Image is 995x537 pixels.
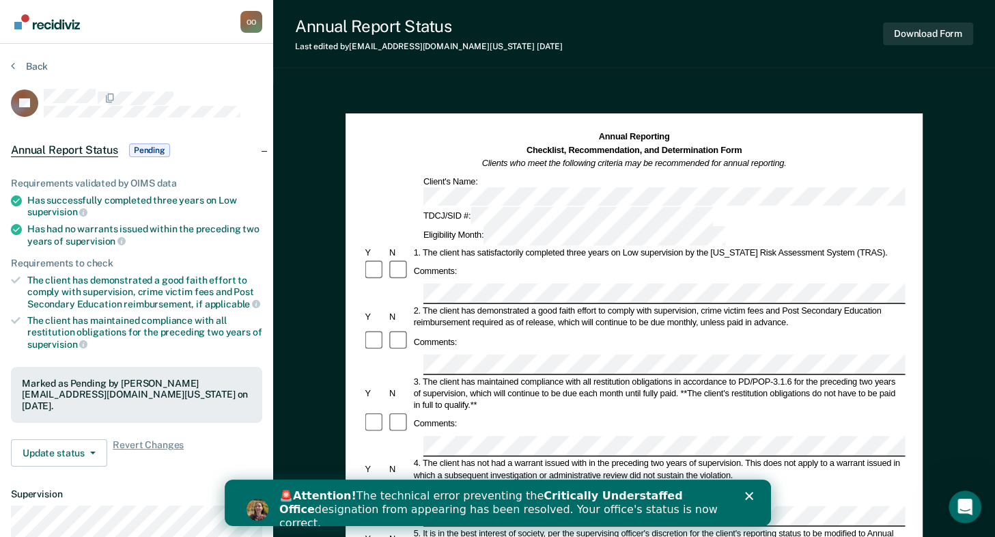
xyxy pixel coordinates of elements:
div: N [387,312,412,323]
div: Requirements validated by OIMS data [11,178,262,189]
div: Last edited by [EMAIL_ADDRESS][DOMAIN_NAME][US_STATE] [295,42,563,51]
div: Y [363,463,387,475]
div: TDCJ/SID #: [421,207,714,226]
img: Recidiviz [14,14,80,29]
div: 2. The client has demonstrated a good faith effort to comply with supervision, crime victim fees ... [411,305,905,329]
iframe: Intercom live chat [949,491,981,523]
div: Marked as Pending by [PERSON_NAME][EMAIL_ADDRESS][DOMAIN_NAME][US_STATE] on [DATE]. [22,378,251,412]
dt: Supervision [11,488,262,500]
span: supervision [27,206,87,217]
div: Has had no warrants issued within the preceding two years of [27,223,262,247]
div: Eligibility Month: [421,227,727,246]
div: 🚨 The technical error preventing the designation from appearing has been resolved. Your office's ... [55,10,503,51]
em: Clients who meet the following criteria may be recommended for annual reporting. [481,159,786,168]
div: N [387,247,412,258]
span: applicable [205,299,260,309]
button: Update status [11,439,107,467]
span: Annual Report Status [11,143,118,157]
b: Attention! [68,10,132,23]
div: Requirements to check [11,258,262,269]
div: N [387,463,412,475]
strong: Checklist, Recommendation, and Determination Form [526,145,741,154]
span: Pending [129,143,170,157]
div: Close [520,12,534,20]
strong: Annual Reporting [598,132,669,141]
div: 1. The client has satisfactorily completed three years on Low supervision by the [US_STATE] Risk ... [411,247,905,258]
div: The client has demonstrated a good faith effort to comply with supervision, crime victim fees and... [27,275,262,309]
span: Revert Changes [113,439,184,467]
div: Comments: [411,335,458,347]
div: 3. The client has maintained compliance with all restitution obligations in accordance to PD/POP-... [411,376,905,411]
div: The client has maintained compliance with all restitution obligations for the preceding two years of [27,315,262,350]
div: Comments: [411,266,458,277]
iframe: Intercom live chat banner [225,480,771,526]
div: Y [363,312,387,323]
button: Download Form [883,23,973,45]
button: Back [11,60,48,72]
span: supervision [66,236,126,247]
div: N [387,387,412,399]
div: Has successfully completed three years on Low [27,195,262,218]
b: Critically Understaffed Office [55,10,458,36]
div: Y [363,387,387,399]
span: supervision [27,339,87,350]
div: 4. The client has not had a warrant issued with in the preceding two years of supervision. This d... [411,458,905,481]
span: [DATE] [537,42,563,51]
button: Profile dropdown button [240,11,262,33]
div: Y [363,247,387,258]
div: Comments: [411,417,458,429]
div: Annual Report Status [295,16,563,36]
div: O O [240,11,262,33]
div: Client's Name: [421,176,994,206]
